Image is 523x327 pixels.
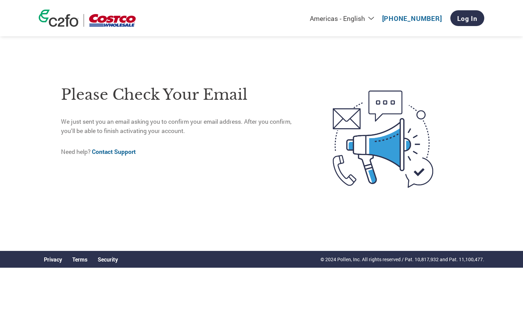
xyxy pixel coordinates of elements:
[382,14,442,23] a: [PHONE_NUMBER]
[92,148,136,156] a: Contact Support
[44,256,62,263] a: Privacy
[320,256,484,263] p: © 2024 Pollen, Inc. All rights reserved / Pat. 10,817,932 and Pat. 11,100,477.
[61,147,304,156] p: Need help?
[61,84,304,106] h1: Please check your email
[98,256,118,263] a: Security
[89,14,136,27] img: Costco
[450,10,484,26] a: Log In
[61,117,304,135] p: We just sent you an email asking you to confirm your email address. After you confirm, you’ll be ...
[304,78,462,200] img: open-email
[39,10,78,27] img: c2fo logo
[72,256,87,263] a: Terms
